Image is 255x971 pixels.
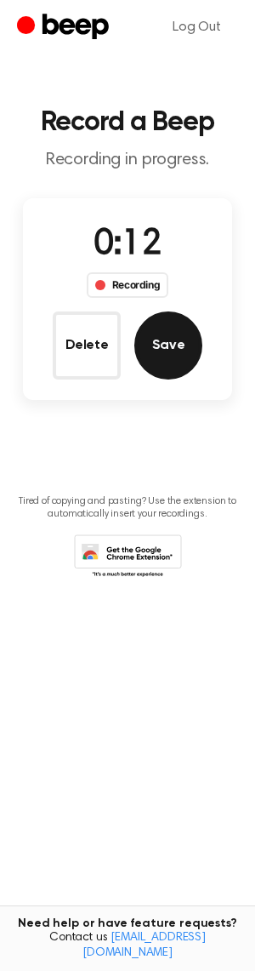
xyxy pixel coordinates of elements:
button: Delete Audio Record [53,311,121,380]
a: Beep [17,11,113,44]
p: Recording in progress. [14,150,241,171]
h1: Record a Beep [14,109,241,136]
span: 0:12 [93,227,161,263]
div: Recording [87,272,169,298]
a: [EMAIL_ADDRESS][DOMAIN_NAME] [82,932,206,959]
button: Save Audio Record [134,311,202,380]
span: Contact us [10,931,245,961]
a: Log Out [156,7,238,48]
p: Tired of copying and pasting? Use the extension to automatically insert your recordings. [14,495,241,521]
